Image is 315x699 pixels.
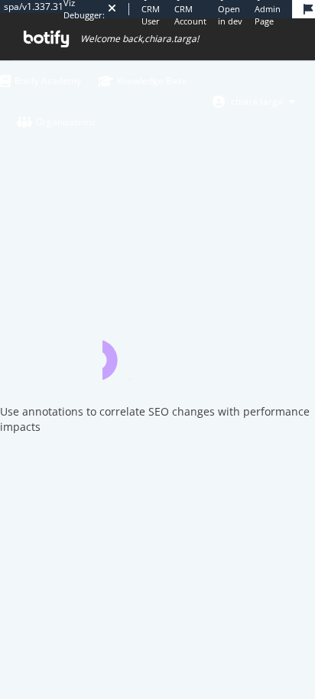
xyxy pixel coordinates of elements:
[218,3,242,27] span: Open in dev
[98,73,187,89] div: Knowledge Base
[231,95,283,108] span: chiara.targa
[98,60,187,102] a: Knowledge Base
[200,89,307,114] button: chiara.targa
[255,3,281,27] span: Admin Page
[102,325,213,380] div: animation
[17,102,96,143] a: Organizations
[141,3,160,27] span: CRM User
[174,3,206,27] span: CRM Account
[80,33,199,45] span: Welcome back, chiara.targa !
[17,115,96,130] div: Organizations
